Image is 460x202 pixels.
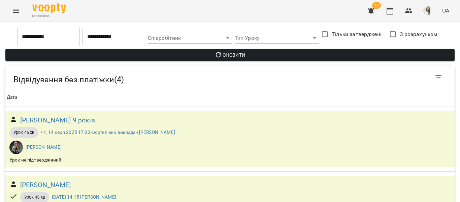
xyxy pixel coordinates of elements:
[13,75,277,85] h5: Відвідування без платіжки ( 4 )
[20,115,95,125] a: [PERSON_NAME] 9 років
[442,7,449,14] span: UA
[400,30,437,38] span: З розрахунком
[430,69,447,85] button: Фільтр
[9,141,23,154] img: Максим
[20,194,49,200] span: Урок 45 хв
[439,4,452,17] button: UA
[372,2,381,9] span: 17
[11,51,449,59] span: Оновити
[7,93,453,102] span: Дата
[5,49,455,61] button: Оновити
[52,194,116,200] a: [DATE] 14:15 [PERSON_NAME]
[5,66,455,88] div: Table Toolbar
[7,93,18,102] div: Дата
[32,14,66,18] span: For Business
[20,180,71,190] a: [PERSON_NAME]
[7,93,18,102] div: Sort
[8,155,63,165] div: Урок не підтверджений
[32,3,66,13] img: Voopty Logo
[423,6,433,16] img: abcb920824ed1c0b1cb573ad24907a7f.png
[332,30,382,38] span: Тільки затверджені
[26,144,62,150] a: [PERSON_NAME]
[41,129,175,135] a: чт, 14 серп 2025 17:00 Фортепіано викладач [PERSON_NAME]
[9,129,38,136] span: Урок 45 хв
[8,3,24,19] button: Menu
